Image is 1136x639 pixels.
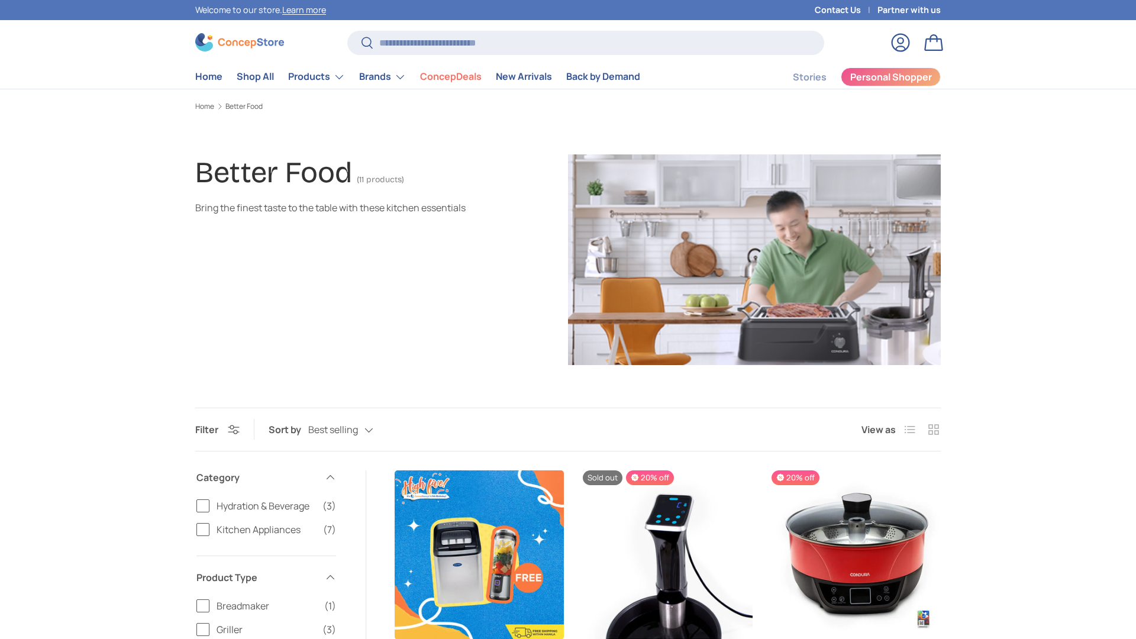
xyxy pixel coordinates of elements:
[877,4,941,17] a: Partner with us
[815,4,877,17] a: Contact Us
[195,155,352,190] h1: Better Food
[195,65,222,88] a: Home
[196,456,336,499] summary: Category
[195,65,640,89] nav: Primary
[281,65,352,89] summary: Products
[420,65,482,88] a: ConcepDeals
[566,65,640,88] a: Back by Demand
[217,599,317,613] span: Breadmaker
[496,65,552,88] a: New Arrivals
[352,65,413,89] summary: Brands
[195,4,326,17] p: Welcome to our store.
[196,570,317,585] span: Product Type
[217,499,315,513] span: Hydration & Beverage
[793,66,827,89] a: Stories
[772,470,819,485] span: 20% off
[196,556,336,599] summary: Product Type
[626,470,674,485] span: 20% off
[217,522,316,537] span: Kitchen Appliances
[764,65,941,89] nav: Secondary
[217,622,315,637] span: Griller
[568,154,941,365] img: Better Food
[359,65,406,89] a: Brands
[357,175,404,185] span: (11 products)
[282,4,326,15] a: Learn more
[288,65,345,89] a: Products
[322,499,336,513] span: (3)
[195,33,284,51] img: ConcepStore
[308,419,397,440] button: Best selling
[195,423,218,436] span: Filter
[861,422,896,437] span: View as
[195,423,240,436] button: Filter
[308,424,358,435] span: Best selling
[583,470,622,485] span: Sold out
[324,599,336,613] span: (1)
[850,72,932,82] span: Personal Shopper
[195,201,502,215] div: Bring the finest taste to the table with these kitchen essentials
[323,522,336,537] span: (7)
[841,67,941,86] a: Personal Shopper
[269,422,308,437] label: Sort by
[195,101,941,112] nav: Breadcrumbs
[237,65,274,88] a: Shop All
[196,470,317,485] span: Category
[322,622,336,637] span: (3)
[195,103,214,110] a: Home
[225,103,263,110] a: Better Food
